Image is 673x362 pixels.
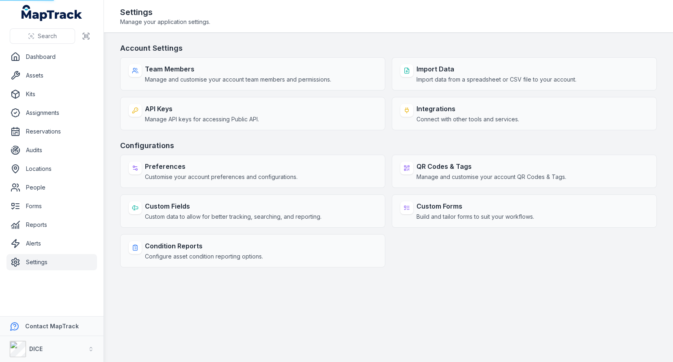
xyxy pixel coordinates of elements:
[392,194,657,228] a: Custom FormsBuild and tailor forms to suit your workflows.
[120,234,385,267] a: Condition ReportsConfigure asset condition reporting options.
[6,198,97,214] a: Forms
[120,57,385,90] a: Team MembersManage and customise your account team members and permissions.
[6,235,97,252] a: Alerts
[120,6,210,18] h2: Settings
[10,28,75,44] button: Search
[120,140,657,151] h3: Configurations
[120,18,210,26] span: Manage your application settings.
[392,97,657,130] a: IntegrationsConnect with other tools and services.
[416,173,566,181] span: Manage and customise your account QR Codes & Tags.
[145,115,259,123] span: Manage API keys for accessing Public API.
[120,97,385,130] a: API KeysManage API keys for accessing Public API.
[392,57,657,90] a: Import DataImport data from a spreadsheet or CSV file to your account.
[6,86,97,102] a: Kits
[6,254,97,270] a: Settings
[416,115,519,123] span: Connect with other tools and services.
[6,67,97,84] a: Assets
[38,32,57,40] span: Search
[29,345,43,352] strong: DICE
[120,43,657,54] h3: Account Settings
[145,173,298,181] span: Customise your account preferences and configurations.
[120,155,385,188] a: PreferencesCustomise your account preferences and configurations.
[145,241,263,251] strong: Condition Reports
[22,5,82,21] a: MapTrack
[6,161,97,177] a: Locations
[416,213,534,221] span: Build and tailor forms to suit your workflows.
[145,213,321,221] span: Custom data to allow for better tracking, searching, and reporting.
[6,217,97,233] a: Reports
[6,179,97,196] a: People
[6,123,97,140] a: Reservations
[416,75,576,84] span: Import data from a spreadsheet or CSV file to your account.
[120,194,385,228] a: Custom FieldsCustom data to allow for better tracking, searching, and reporting.
[6,142,97,158] a: Audits
[145,64,331,74] strong: Team Members
[145,75,331,84] span: Manage and customise your account team members and permissions.
[392,155,657,188] a: QR Codes & TagsManage and customise your account QR Codes & Tags.
[416,201,534,211] strong: Custom Forms
[6,105,97,121] a: Assignments
[25,323,79,330] strong: Contact MapTrack
[6,49,97,65] a: Dashboard
[145,201,321,211] strong: Custom Fields
[416,104,519,114] strong: Integrations
[416,162,566,171] strong: QR Codes & Tags
[145,104,259,114] strong: API Keys
[416,64,576,74] strong: Import Data
[145,162,298,171] strong: Preferences
[145,252,263,261] span: Configure asset condition reporting options.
